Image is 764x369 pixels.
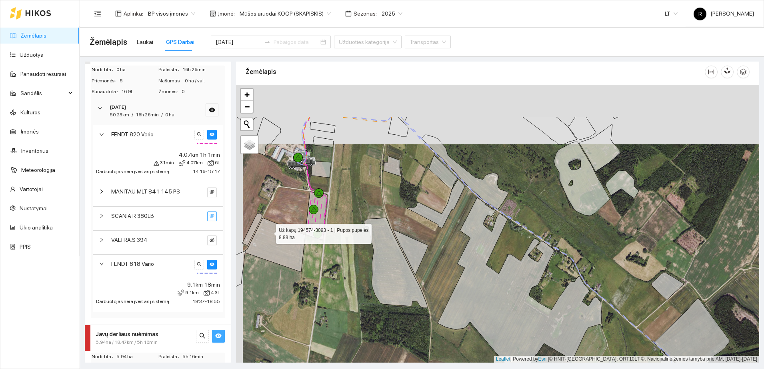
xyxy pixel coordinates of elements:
span: 6L [215,159,220,167]
span: Nudirbta [92,66,116,74]
span: right [99,213,104,218]
span: to [264,39,270,45]
a: Kultūros [20,109,40,116]
div: [DATE]50.23km/16h 26min/0 haeye [91,99,225,124]
span: 16h 26min [182,66,224,74]
span: 0 ha / val. [185,77,224,85]
span: search [197,262,202,267]
span: 14:16 - 15:17 [193,169,220,174]
span: 5 [120,77,158,85]
span: search [199,333,206,340]
span: − [244,102,250,112]
span: 2025 [382,8,402,20]
a: Nustatymai [20,205,48,211]
span: 0 ha [165,112,174,118]
span: BP visos įmonės [148,8,195,20]
span: | [548,356,549,362]
a: Zoom in [241,89,253,101]
span: eye [210,132,214,138]
span: right [99,189,104,194]
div: Žemėlapis [246,60,705,83]
a: Meteorologija [21,167,55,173]
div: MANITAU MLT 841 145 PSeye-invisible [93,182,223,206]
strong: [DATE] [110,104,126,110]
a: Žemėlapis [20,32,46,39]
button: eye [206,104,218,116]
span: eye-invisible [210,213,214,219]
button: eye [212,330,225,343]
button: search [194,260,204,269]
a: Zoom out [241,101,253,113]
div: FENDT 818 Variosearcheye [93,255,223,278]
a: Vartotojai [20,186,43,192]
button: eye-invisible [207,211,217,221]
span: / [132,112,133,118]
span: column-width [705,69,717,75]
span: search [197,132,202,138]
span: 4.07km 1h 1min [179,150,220,159]
a: Leaflet [496,356,510,362]
a: Inventorius [21,148,48,154]
span: Praleista [158,66,182,74]
span: Aplinka : [124,9,143,18]
span: FENDT 818 Vario [111,259,154,268]
span: 9.1km [185,289,199,297]
span: right [99,237,104,242]
span: warning [154,160,159,166]
div: FENDT 820 Variosearcheye [93,125,223,149]
a: PPIS [20,243,31,250]
span: right [99,261,104,266]
span: Našumas [158,77,185,85]
span: LT [665,8,678,20]
span: menu-fold [94,10,101,17]
span: Priemonės [92,77,120,85]
span: 0 ha [116,66,158,74]
span: 5h 16min [182,353,224,361]
span: Žemėlapis [90,36,127,48]
span: 31min [160,159,174,167]
span: eye [209,107,215,114]
strong: Javų derliaus nuėmimas [96,331,158,337]
button: search [194,130,204,140]
span: eye-invisible [210,238,214,243]
span: Mūšos aruodai KOOP (SKAPIŠKIS) [240,8,331,20]
span: Sunaudota [92,88,121,96]
span: 5.94 ha [116,353,158,361]
span: R [698,8,702,20]
span: Nudirbta [92,353,116,361]
div: SCANIA R 380LBeye-invisible [93,207,223,230]
span: Darbuotojas nėra įvestas į sistemą [96,169,169,174]
span: SCANIA R 380LB [111,211,154,220]
span: VALTRA.S 394 [111,235,148,244]
span: eye-invisible [210,189,214,195]
input: Pabaigos data [274,38,319,46]
span: Praleista [158,353,182,361]
span: calendar [345,10,352,17]
span: 16h 26min [136,112,159,118]
button: Initiate a new search [241,118,253,130]
span: 0 [182,88,224,96]
a: Užduotys [20,52,43,58]
span: layout [115,10,122,17]
a: Panaudoti resursai [20,71,66,77]
span: swap-right [264,39,270,45]
a: Ūkio analitika [20,224,53,231]
span: shop [210,10,216,17]
a: Layers [241,136,258,154]
span: 4.07km [186,159,203,167]
span: 16.9L [121,88,158,96]
a: Esri [538,356,547,362]
div: VALTRA.S 394eye-invisible [93,231,223,254]
span: right [98,106,102,110]
span: [PERSON_NAME] [694,10,754,17]
button: eye-invisible [207,235,217,245]
span: MANITAU MLT 841 145 PS [111,187,180,196]
span: 5.94ha / 18.47km / 5h 16min [96,339,158,346]
span: eye [215,333,222,340]
div: Javų derliaus nuėmimas5.94ha / 18.47km / 5h 16minsearcheye [85,325,231,351]
span: FENDT 820 Vario [111,130,154,139]
span: 18:37 - 18:55 [192,299,220,304]
span: Žmonės [158,88,182,96]
button: eye [207,260,217,269]
span: 9.1km 18min [187,280,220,289]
